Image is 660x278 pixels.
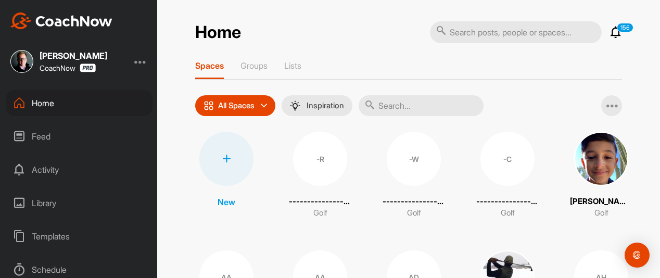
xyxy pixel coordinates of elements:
p: Inspiration [307,102,344,110]
p: Golf [313,207,327,219]
div: Templates [6,223,153,249]
p: Groups [240,60,268,71]
img: square_20b62fea31acd0f213c23be39da22987.jpg [10,50,33,73]
div: -W [387,132,441,186]
input: Search posts, people or spaces... [430,21,602,43]
p: ----------------------------- Contact Imported: NAME : [PERSON_NAME] [383,196,445,208]
p: All Spaces [218,102,255,110]
img: CoachNow [10,12,112,29]
p: Lists [284,60,301,71]
p: ----------------------------- Contact Imported: NAME : [PERSON_NAME] [289,196,351,208]
a: -C----------------------------- Contact Imported: NAME : [PERSON_NAME]Golf [476,132,539,219]
div: Library [6,190,153,216]
p: [PERSON_NAME] [570,196,632,208]
h2: Home [195,22,241,43]
div: [PERSON_NAME] [40,52,107,60]
p: New [218,196,235,208]
input: Search... [359,95,484,116]
div: -C [480,132,535,186]
a: -W----------------------------- Contact Imported: NAME : [PERSON_NAME]Golf [383,132,445,219]
a: [PERSON_NAME]Golf [570,132,632,219]
p: Golf [501,207,515,219]
p: Golf [594,207,608,219]
div: Activity [6,157,153,183]
p: ----------------------------- Contact Imported: NAME : [PERSON_NAME] [476,196,539,208]
img: menuIcon [290,100,300,111]
p: 156 [617,23,633,32]
div: Home [6,90,153,116]
img: icon [204,100,214,111]
p: Golf [407,207,421,219]
div: Open Intercom Messenger [625,243,650,268]
img: square_0ce735a71d926ee92ec62a843deabb63.jpg [574,132,628,186]
div: -R [293,132,347,186]
a: -R----------------------------- Contact Imported: NAME : [PERSON_NAME]Golf [289,132,351,219]
div: Feed [6,123,153,149]
div: CoachNow [40,64,96,72]
p: Spaces [195,60,224,71]
img: CoachNow Pro [80,64,96,72]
